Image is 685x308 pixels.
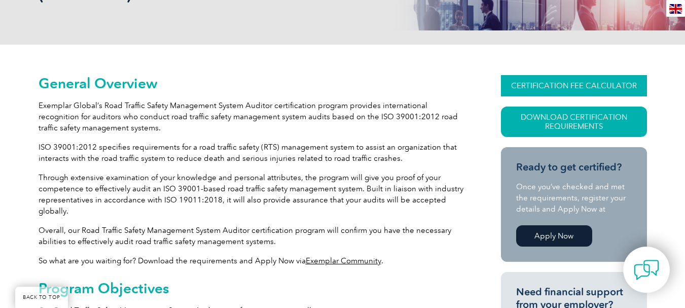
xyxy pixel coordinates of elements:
[306,256,381,265] a: Exemplar Community
[39,75,464,91] h2: General Overview
[501,75,647,96] a: CERTIFICATION FEE CALCULATOR
[39,142,464,164] p: ISO 39001:2012 specifies requirements for a road traffic safety (RTS) management system to assist...
[516,225,592,247] a: Apply Now
[669,4,682,14] img: en
[39,172,464,217] p: Through extensive examination of your knowledge and personal attributes, the program will give yo...
[39,225,464,247] p: Overall, our Road Traffic Safety Management System Auditor certification program will confirm you...
[39,100,464,133] p: Exemplar Global’s Road Traffic Safety Management System Auditor certification program provides in...
[39,280,464,296] h2: Program Objectives
[39,255,464,266] p: So what are you waiting for? Download the requirements and Apply Now via .
[15,287,68,308] a: BACK TO TOP
[634,257,659,283] img: contact-chat.png
[516,161,632,174] h3: Ready to get certified?
[516,181,632,215] p: Once you’ve checked and met the requirements, register your details and Apply Now at
[501,107,647,137] a: Download Certification Requirements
